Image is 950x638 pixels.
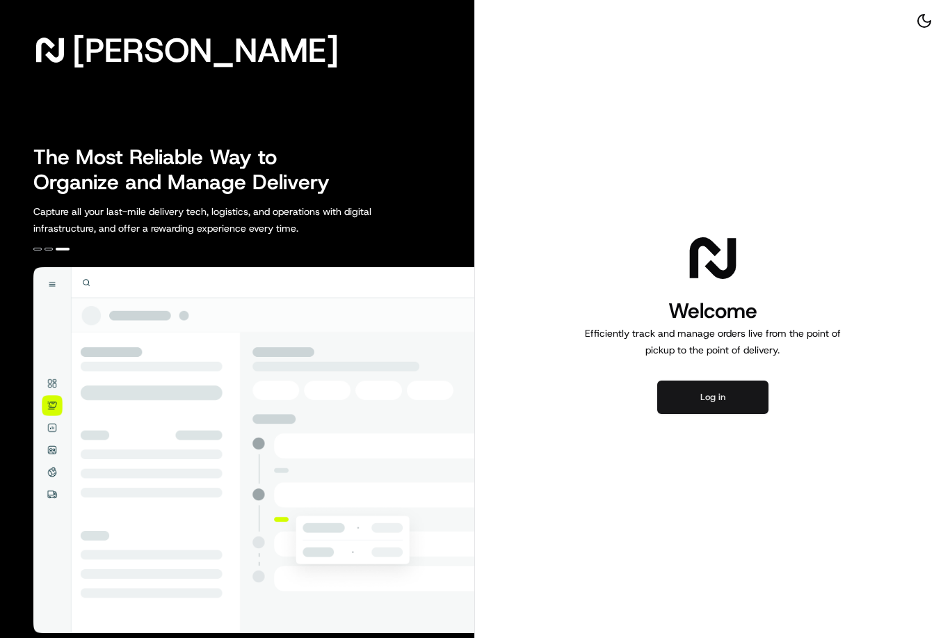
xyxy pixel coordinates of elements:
h1: Welcome [579,297,846,325]
p: Efficiently track and manage orders live from the point of pickup to the point of delivery. [579,325,846,358]
img: illustration [33,267,474,633]
p: Capture all your last-mile delivery tech, logistics, and operations with digital infrastructure, ... [33,203,434,237]
span: [PERSON_NAME] [72,36,339,64]
h2: The Most Reliable Way to Organize and Manage Delivery [33,145,345,195]
button: Log in [657,381,768,414]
